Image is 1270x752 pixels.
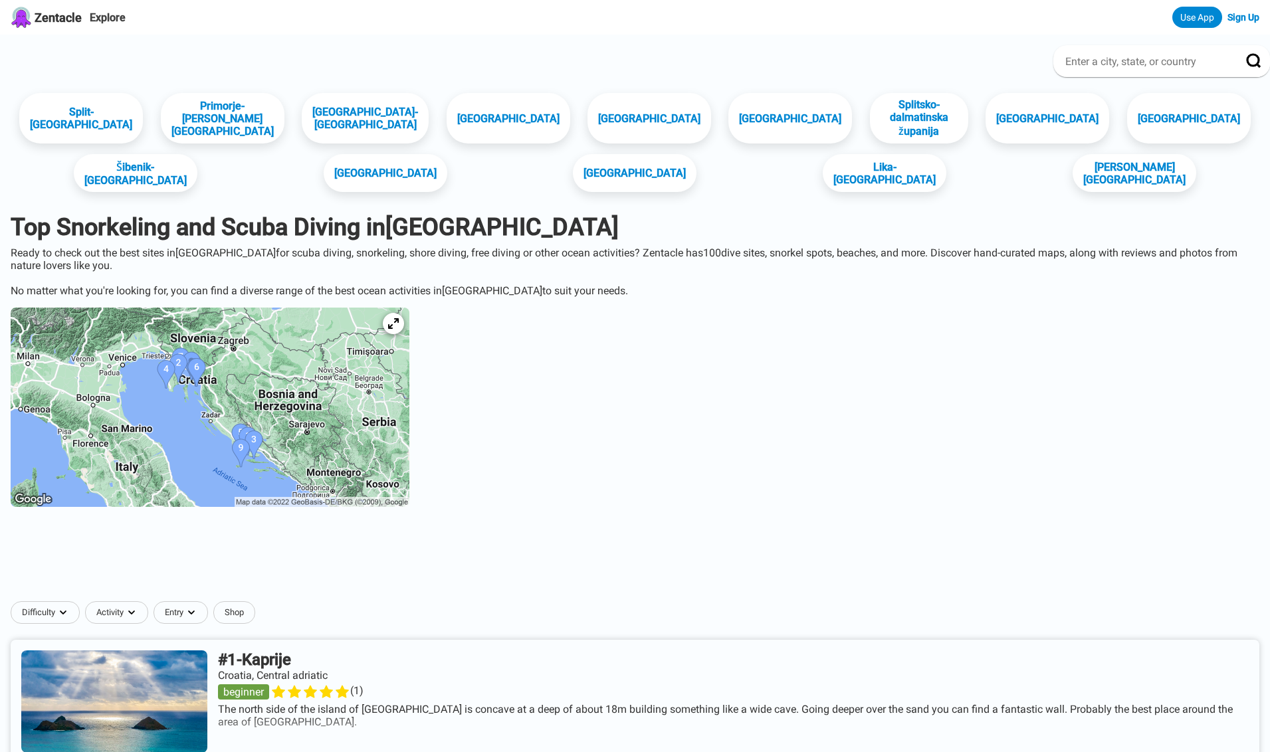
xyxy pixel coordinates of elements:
a: Lika-[GEOGRAPHIC_DATA] [823,154,946,192]
a: Sign Up [1227,12,1259,23]
a: Use App [1172,7,1222,28]
span: Difficulty [22,607,55,618]
button: Activitydropdown caret [85,601,154,624]
a: Splitsko-dalmatinska županija [870,93,968,143]
a: Split-[GEOGRAPHIC_DATA] [19,93,143,143]
button: Entrydropdown caret [154,601,213,624]
span: Activity [96,607,124,618]
a: Primorje-[PERSON_NAME] [GEOGRAPHIC_DATA] [161,93,284,143]
a: [GEOGRAPHIC_DATA] [1127,93,1251,143]
a: Shop [213,601,255,624]
a: [GEOGRAPHIC_DATA] [447,93,570,143]
a: [GEOGRAPHIC_DATA] [728,93,852,143]
a: [GEOGRAPHIC_DATA] [587,93,711,143]
a: [GEOGRAPHIC_DATA]-[GEOGRAPHIC_DATA] [302,93,429,143]
img: dropdown caret [126,607,137,618]
iframe: Advertisement [313,531,958,591]
h1: Top Snorkeling and Scuba Diving in [GEOGRAPHIC_DATA] [11,213,1259,241]
span: Zentacle [35,11,82,25]
img: dropdown caret [58,607,68,618]
a: [GEOGRAPHIC_DATA] [986,93,1109,143]
span: Entry [165,607,183,618]
a: Zentacle logoZentacle [11,7,82,28]
a: Explore [90,11,126,24]
a: Šibenik-[GEOGRAPHIC_DATA] [74,154,197,192]
a: [GEOGRAPHIC_DATA] [324,154,447,192]
img: Zentacle logo [11,7,32,28]
input: Enter a city, state, or country [1064,54,1227,68]
button: Difficultydropdown caret [11,601,85,624]
a: [PERSON_NAME][GEOGRAPHIC_DATA] [1073,154,1196,192]
img: dropdown caret [186,607,197,618]
a: [GEOGRAPHIC_DATA] [573,154,696,192]
img: Croatia dive site map [11,308,409,507]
